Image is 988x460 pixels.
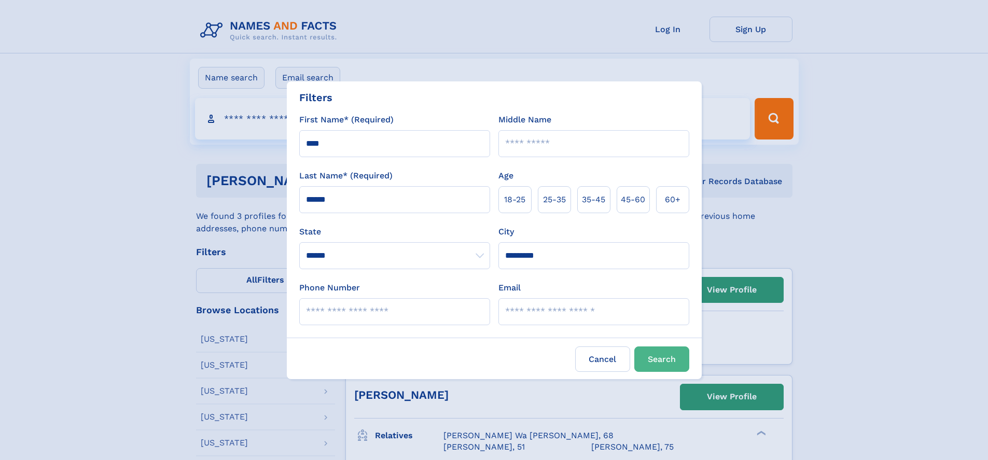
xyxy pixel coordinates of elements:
label: Age [498,170,513,182]
label: Email [498,282,521,294]
label: Middle Name [498,114,551,126]
label: State [299,226,490,238]
span: 25‑35 [543,193,566,206]
button: Search [634,346,689,372]
label: City [498,226,514,238]
div: Filters [299,90,332,105]
label: First Name* (Required) [299,114,394,126]
span: 18‑25 [504,193,525,206]
label: Phone Number [299,282,360,294]
label: Cancel [575,346,630,372]
span: 35‑45 [582,193,605,206]
span: 45‑60 [621,193,645,206]
span: 60+ [665,193,680,206]
label: Last Name* (Required) [299,170,393,182]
